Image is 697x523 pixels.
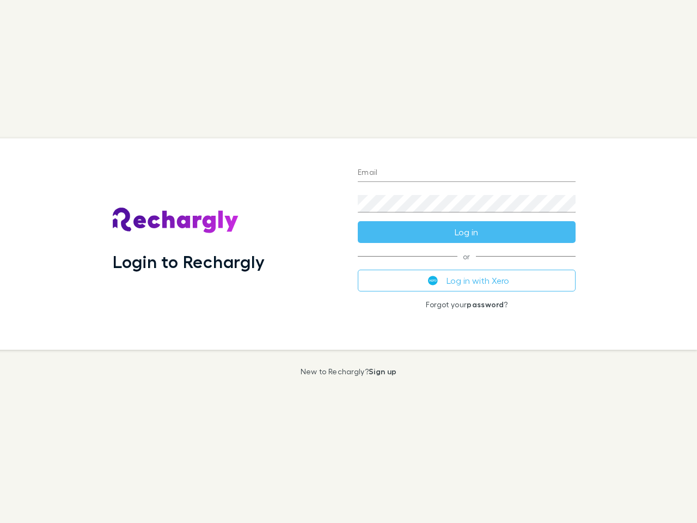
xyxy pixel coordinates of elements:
span: or [358,256,576,257]
button: Log in [358,221,576,243]
p: New to Rechargly? [301,367,397,376]
img: Xero's logo [428,276,438,285]
a: Sign up [369,367,396,376]
p: Forgot your ? [358,300,576,309]
a: password [467,300,504,309]
img: Rechargly's Logo [113,208,239,234]
h1: Login to Rechargly [113,251,265,272]
button: Log in with Xero [358,270,576,291]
